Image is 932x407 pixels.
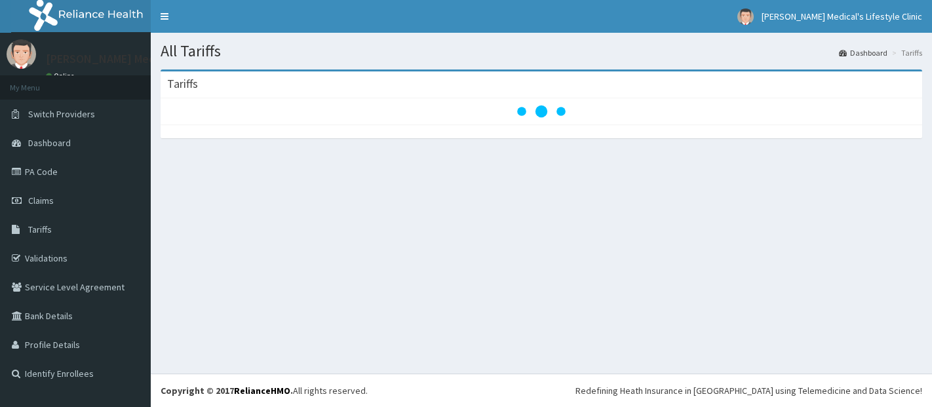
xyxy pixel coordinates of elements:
[889,47,922,58] li: Tariffs
[839,47,887,58] a: Dashboard
[28,195,54,206] span: Claims
[7,39,36,69] img: User Image
[161,43,922,60] h1: All Tariffs
[46,71,77,81] a: Online
[46,53,260,65] p: [PERSON_NAME] Medical's Lifestyle Clinic
[737,9,754,25] img: User Image
[28,223,52,235] span: Tariffs
[575,384,922,397] div: Redefining Heath Insurance in [GEOGRAPHIC_DATA] using Telemedicine and Data Science!
[161,385,293,397] strong: Copyright © 2017 .
[151,374,932,407] footer: All rights reserved.
[515,85,568,138] svg: audio-loading
[28,108,95,120] span: Switch Providers
[762,10,922,22] span: [PERSON_NAME] Medical's Lifestyle Clinic
[167,78,198,90] h3: Tariffs
[28,137,71,149] span: Dashboard
[234,385,290,397] a: RelianceHMO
